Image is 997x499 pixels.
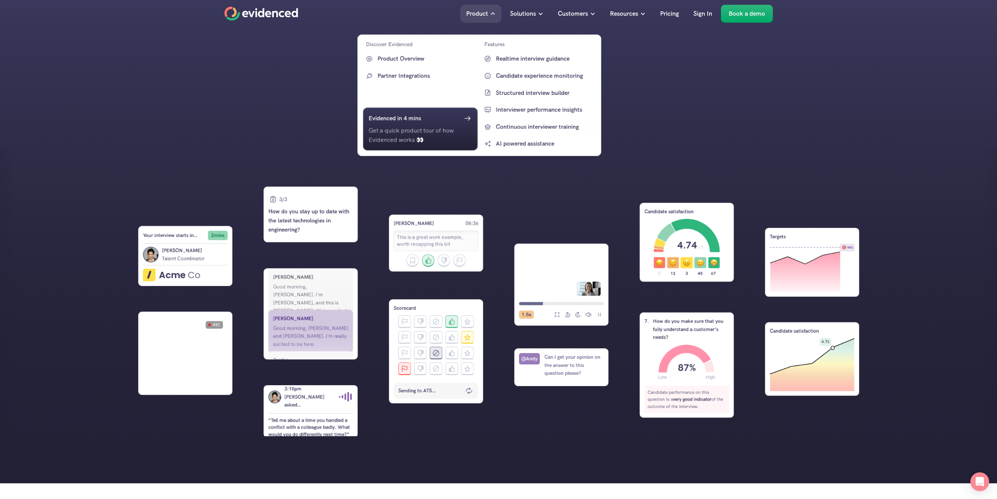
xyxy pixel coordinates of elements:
[313,431,316,437] span: n
[316,424,319,430] span: u
[279,431,282,437] span: d
[337,431,342,437] span: m
[301,424,303,430] span: c
[157,270,187,280] p: Acme
[307,424,308,430] span: l
[311,424,313,430] span: a
[654,5,685,23] a: Pricing
[481,69,595,82] a: Candidate experience monitoring
[342,431,344,437] span: e
[299,431,302,437] span: d
[466,9,488,19] p: Product
[366,40,413,48] p: Discover Evidenced
[268,431,272,437] span: w
[273,424,276,430] span: n
[293,424,296,430] span: h
[481,137,595,150] a: AI powered assistance
[311,431,313,437] span: e
[345,424,347,430] span: a
[336,431,337,437] span: i
[481,120,595,133] a: Continuous interviewer training
[496,88,593,97] p: Structured interview builder
[286,424,290,430] span: w
[496,71,593,80] p: Candidate experience monitoring
[698,270,703,276] div: 45
[369,126,472,145] p: Get a quick product tour of how Evidenced works 👀
[970,472,989,491] div: Open Intercom Messenger
[328,431,331,437] span: x
[711,270,716,276] div: 67
[303,424,306,430] span: o
[334,431,336,437] span: t
[685,270,688,276] div: 3
[481,52,595,66] a: Realtime interview guidance
[316,431,318,437] span: t
[291,424,293,430] span: t
[378,54,476,64] p: Product Overview
[275,431,277,437] span: u
[323,431,326,437] span: n
[337,424,342,430] span: W
[496,139,593,148] p: AI powered assistance
[326,424,328,430] span: a
[319,431,322,437] span: y
[302,431,303,437] span: i
[185,270,202,280] p: Co
[369,114,421,123] h6: Evidenced in 4 mins
[224,7,298,21] a: Home
[297,424,299,430] span: a
[277,431,279,437] span: l
[378,71,476,80] p: Partner Integrations
[342,424,345,430] span: h
[318,431,319,437] span: l
[670,270,675,276] div: 12
[510,9,536,19] p: Solutions
[328,424,331,430] span: d
[309,424,311,430] span: e
[306,424,307,430] span: l
[496,122,593,131] p: Continuous interviewer training
[319,424,321,430] span: e
[481,86,595,99] a: Structured interview builder
[306,431,309,437] span: e
[285,431,288,437] span: o
[544,353,603,377] h6: Can I get your opinion on the answer to this question please?
[280,424,283,430] span: c
[292,431,295,437] span: d
[309,431,311,437] span: r
[295,431,298,437] span: o
[303,431,306,437] span: f
[283,431,285,437] span: y
[484,40,505,48] p: Features
[558,9,588,19] p: Customers
[519,310,534,318] h6: 1.5x
[290,424,291,430] span: i
[363,107,477,150] a: Evidenced in 4 minsGet a quick product tour of how Evidenced works 👀
[279,424,280,430] span: i
[276,424,279,430] span: f
[660,9,679,19] p: Pricing
[272,431,275,437] span: o
[729,9,765,19] p: Book a demo
[610,9,638,19] p: Resources
[323,424,326,430] span: b
[347,431,349,437] span: ”
[268,424,270,430] span: c
[326,431,328,437] span: e
[496,105,593,115] p: Interviewer performance insights
[363,69,477,82] a: Partner Integrations
[496,54,593,64] p: Realtime interview guidance
[288,431,291,437] span: u
[283,424,285,430] span: t
[363,52,477,66] a: Product Overview
[331,424,332,430] span: l
[348,424,350,430] span: t
[688,5,718,23] a: Sign In
[721,5,773,23] a: Book a demo
[271,424,273,430] span: o
[335,424,336,430] span: .
[693,9,712,19] p: Sign In
[332,424,335,430] span: y
[481,103,595,117] a: Interviewer performance insights
[344,431,346,437] span: ?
